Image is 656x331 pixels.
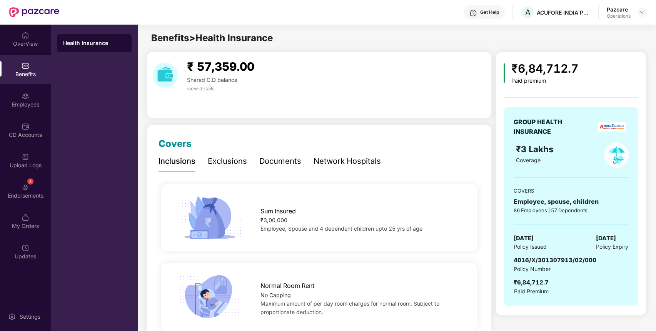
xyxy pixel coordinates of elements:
[187,60,254,73] span: ₹ 57,359.00
[260,291,463,299] div: No Capping
[17,313,43,321] div: Settings
[480,9,499,15] div: Get Help
[514,234,534,243] span: [DATE]
[208,155,247,167] div: Exclusions
[596,243,628,251] span: Policy Expiry
[511,60,578,78] div: ₹6,84,712.7
[8,313,16,321] img: svg+xml;base64,PHN2ZyBpZD0iU2V0dGluZy0yMHgyMCIgeG1sbnM9Imh0dHA6Ly93d3cudzMub3JnLzIwMDAvc3ZnIiB3aW...
[22,123,29,130] img: svg+xml;base64,PHN2ZyBpZD0iQ0RfQWNjb3VudHMiIGRhdGEtbmFtZT0iQ0QgQWNjb3VudHMiIHhtbG5zPSJodHRwOi8vd3...
[9,7,59,17] img: New Pazcare Logo
[22,32,29,39] img: svg+xml;base64,PHN2ZyBpZD0iSG9tZSIgeG1sbnM9Imh0dHA6Ly93d3cudzMub3JnLzIwMDAvc3ZnIiB3aWR0aD0iMjAiIG...
[260,225,422,232] span: Employee, Spouse and 4 dependent children upto 25 yrs of age
[63,39,125,47] div: Health Insurance
[514,266,551,272] span: Policy Number
[639,9,645,15] img: svg+xml;base64,PHN2ZyBpZD0iRHJvcGRvd24tMzJ4MzIiIHhtbG5zPSJodHRwOi8vd3d3LnczLm9yZy8yMDAwL3N2ZyIgd2...
[259,155,301,167] div: Documents
[22,153,29,161] img: svg+xml;base64,PHN2ZyBpZD0iVXBsb2FkX0xvZ3MiIGRhdGEtbmFtZT0iVXBsb2FkIExvZ3MiIHhtbG5zPSJodHRwOi8vd3...
[314,155,381,167] div: Network Hospitals
[22,92,29,100] img: svg+xml;base64,PHN2ZyBpZD0iRW1wbG95ZWVzIiB4bWxucz0iaHR0cDovL3d3dy53My5vcmcvMjAwMC9zdmciIHdpZHRoPS...
[504,63,506,83] img: icon
[516,144,556,154] span: ₹3 Lakhs
[260,206,296,216] span: Sum Insured
[22,183,29,191] img: svg+xml;base64,PHN2ZyBpZD0iRW5kb3JzZW1lbnRzIiB4bWxucz0iaHR0cDovL3d3dy53My5vcmcvMjAwMC9zdmciIHdpZH...
[514,278,549,287] div: ₹6,84,712.7
[22,214,29,221] img: svg+xml;base64,PHN2ZyBpZD0iTXlfT3JkZXJzIiBkYXRhLW5hbWU9Ik15IE9yZGVycyIgeG1sbnM9Imh0dHA6Ly93d3cudz...
[525,8,531,17] span: A
[514,287,549,296] span: Paid Premium
[260,300,439,315] span: Maximum amount of per day room charges for normal room. Subject to proportionate deduction.
[187,77,237,83] span: Shared C.D balance
[187,85,215,91] span: view details
[516,157,541,163] span: Coverage
[22,244,29,252] img: svg+xml;base64,PHN2ZyBpZD0iVXBkYXRlZCIgeG1sbnM9Imh0dHA6Ly93d3cudzMub3JnLzIwMDAvc3ZnIiB3aWR0aD0iMj...
[514,256,596,264] span: 4016/X/301307913/02/000
[175,273,244,321] img: icon
[159,155,195,167] div: Inclusions
[604,143,629,168] img: policyIcon
[514,243,547,251] span: Policy Issued
[511,78,578,84] div: Paid premium
[27,178,33,185] div: 3
[175,194,244,242] img: icon
[607,6,631,13] div: Pazcare
[596,234,616,243] span: [DATE]
[514,187,628,195] div: COVERS
[537,9,591,16] div: ACUFORE INDIA PRIVATE LIMITED
[22,62,29,70] img: svg+xml;base64,PHN2ZyBpZD0iQmVuZWZpdHMiIHhtbG5zPSJodHRwOi8vd3d3LnczLm9yZy8yMDAwL3N2ZyIgd2lkdGg9Ij...
[598,122,626,131] img: insurerLogo
[151,32,273,43] span: Benefits > Health Insurance
[469,9,477,17] img: svg+xml;base64,PHN2ZyBpZD0iSGVscC0zMngzMiIgeG1sbnM9Imh0dHA6Ly93d3cudzMub3JnLzIwMDAvc3ZnIiB3aWR0aD...
[607,13,631,19] div: Operations
[514,117,581,136] div: GROUP HEALTH INSURANCE
[260,216,463,225] div: ₹3,00,000
[159,138,192,149] span: Covers
[514,197,628,206] div: Employee, spouse, children
[514,206,628,214] div: 86 Employees | 57 Dependents
[153,63,178,88] img: download
[260,281,314,291] span: Normal Room Rent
